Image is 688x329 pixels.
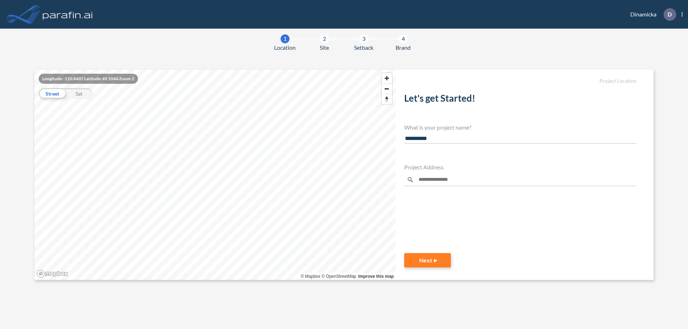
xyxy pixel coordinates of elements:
div: Sat [66,88,92,99]
span: Site [320,43,329,52]
input: Enter a location [404,173,636,186]
div: 4 [399,34,408,43]
a: OpenStreetMap [321,274,356,279]
button: Reset bearing to north [382,94,392,104]
div: 3 [359,34,368,43]
img: logo [41,7,94,21]
h4: Project Address [404,164,636,170]
span: Brand [396,43,411,52]
div: Street [39,88,66,99]
div: 2 [320,34,329,43]
div: 1 [281,34,290,43]
span: Setback [354,43,373,52]
a: Improve this map [358,274,394,279]
div: Dinamicka [620,8,683,21]
span: Location [274,43,296,52]
button: Next [404,253,451,267]
canvas: Map [34,69,396,280]
a: Mapbox homepage [37,270,68,278]
p: D [668,11,672,18]
a: Mapbox [301,274,320,279]
div: Longitude: -110.8407 Latitude: 49.1044 Zoom: 2 [39,74,138,84]
h4: What is your project name? [404,124,636,131]
h5: Project Location [404,78,636,84]
button: Zoom out [382,83,392,94]
button: Zoom in [382,73,392,83]
h2: Let's get Started! [404,93,636,107]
